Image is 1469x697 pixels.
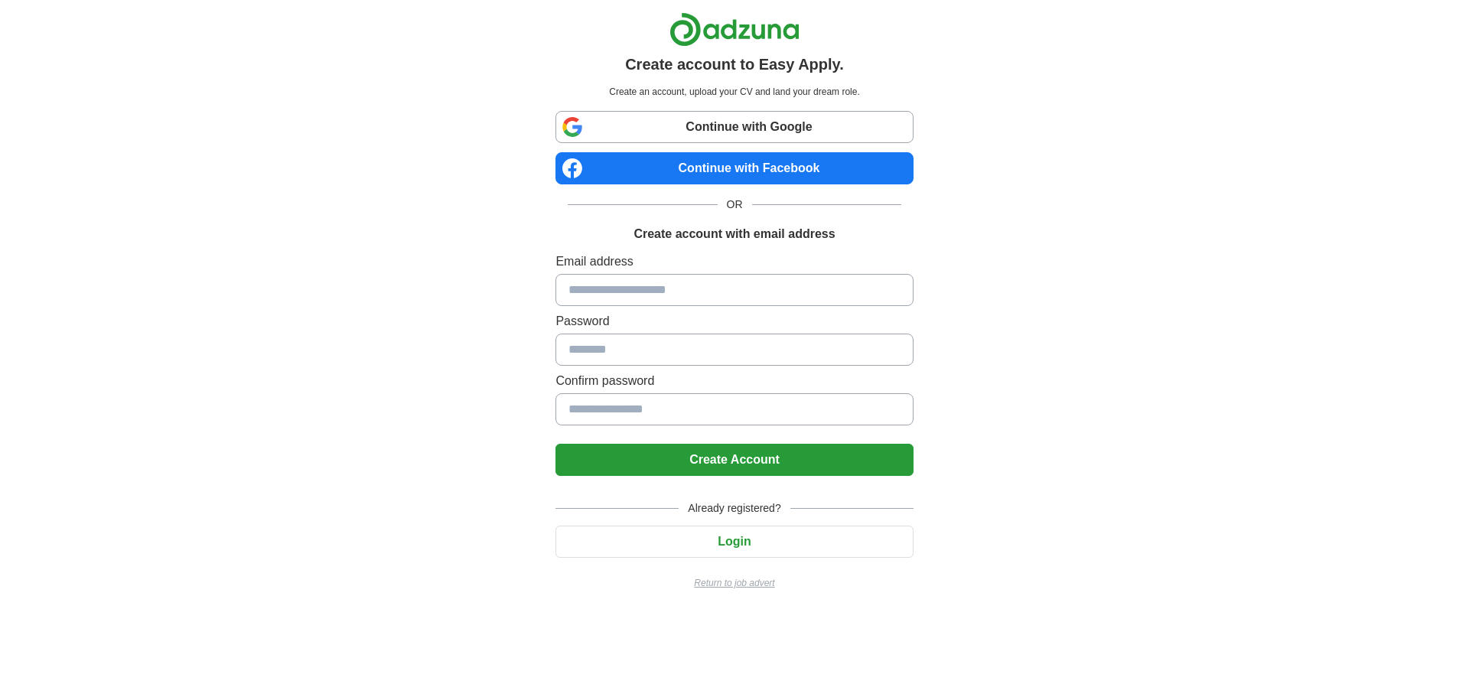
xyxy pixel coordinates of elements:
label: Password [555,312,913,331]
h1: Create account to Easy Apply. [625,53,844,76]
a: Continue with Facebook [555,152,913,184]
span: OR [718,197,752,213]
a: Return to job advert [555,576,913,590]
h1: Create account with email address [634,225,835,243]
button: Login [555,526,913,558]
a: Login [555,535,913,548]
button: Create Account [555,444,913,476]
p: Create an account, upload your CV and land your dream role. [559,85,910,99]
a: Continue with Google [555,111,913,143]
span: Already registered? [679,500,790,516]
label: Confirm password [555,372,913,390]
img: Adzuna logo [669,12,800,47]
label: Email address [555,252,913,271]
